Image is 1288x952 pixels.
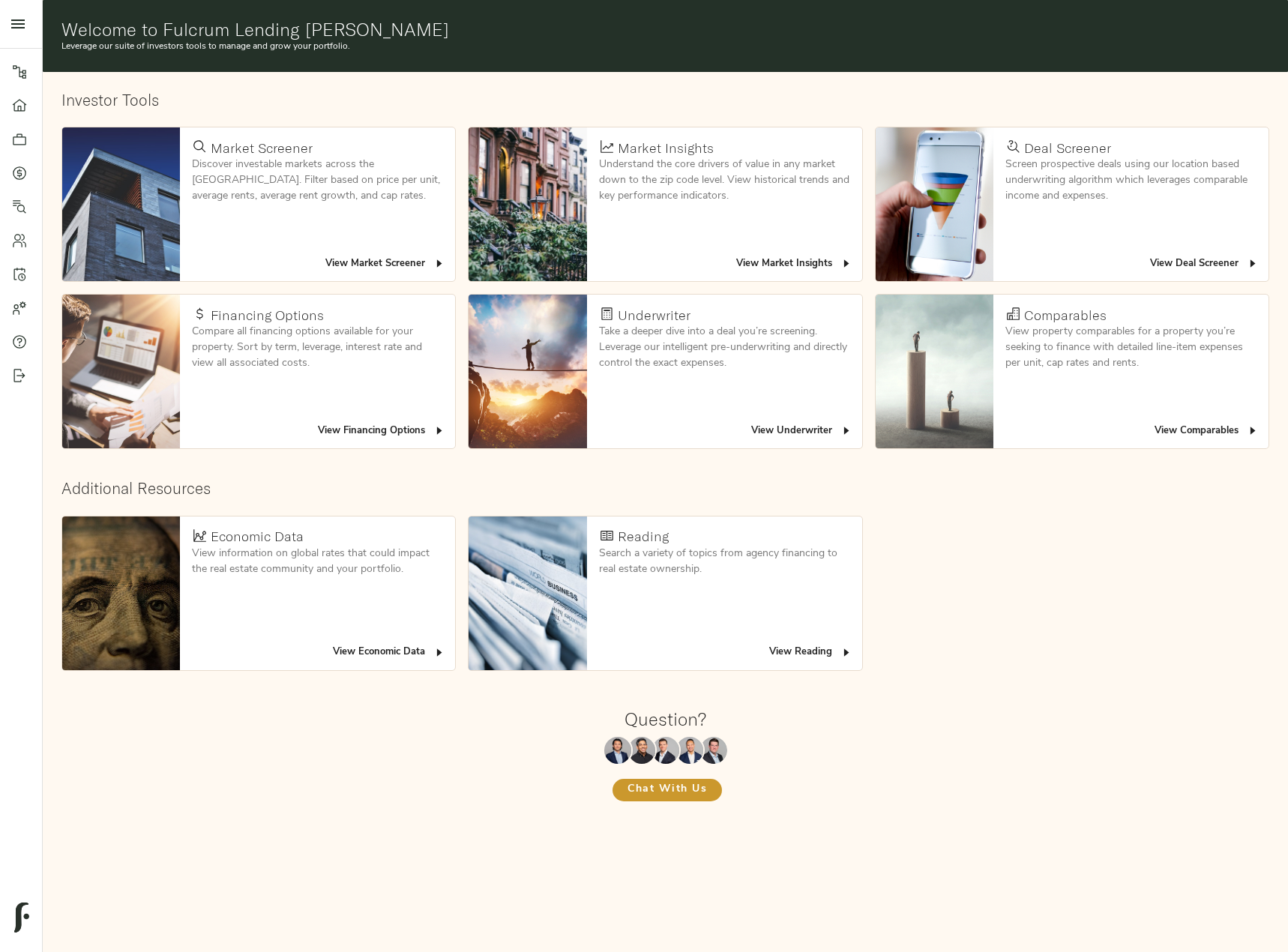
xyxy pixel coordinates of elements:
img: Deal Screener [876,127,993,281]
span: View Market Insights [736,256,852,273]
button: View Reading [765,641,856,664]
img: Maxwell Wu [604,737,631,764]
img: Comparables [876,295,993,448]
p: Screen prospective deals using our location based underwriting algorithm which leverages comparab... [1005,157,1257,204]
img: Richard Le [676,737,703,764]
button: View Deal Screener [1146,253,1263,276]
img: Market Insights [469,127,586,281]
button: View Financing Options [314,420,449,443]
button: View Market Screener [322,253,449,276]
p: Leverage our suite of investors tools to manage and grow your portfolio. [61,40,1269,53]
h4: Comparables [1024,307,1107,324]
p: Compare all financing options available for your property. Sort by term, leverage, interest rate ... [192,324,443,371]
button: View Underwriter [747,420,856,443]
h2: Investor Tools [61,91,1269,109]
img: Economic Data [62,516,180,670]
span: View Underwriter [751,423,852,440]
img: Justin Stamp [700,737,727,764]
h4: Underwriter [618,307,690,324]
span: View Financing Options [318,423,445,440]
button: Chat With Us [613,779,722,801]
span: Chat With Us [628,780,707,799]
p: Discover investable markets across the [GEOGRAPHIC_DATA]. Filter based on price per unit, average... [192,157,443,204]
h1: Question? [625,708,706,729]
img: Kenneth Mendonça [628,737,655,764]
p: Search a variety of topics from agency financing to real estate ownership. [599,546,850,577]
h4: Reading [618,528,669,545]
h4: Market Screener [211,140,313,157]
img: Financing Options [62,295,180,448]
span: View Deal Screener [1150,256,1259,273]
span: View Market Screener [325,256,445,273]
p: View property comparables for a property you’re seeking to finance with detailed line-item expens... [1005,324,1257,371]
p: View information on global rates that could impact the real estate community and your portfolio. [192,546,443,577]
span: View Comparables [1155,423,1259,440]
img: Reading [469,516,586,670]
h4: Deal Screener [1024,140,1111,157]
h1: Welcome to Fulcrum Lending [PERSON_NAME] [61,19,1269,40]
h2: Additional Resources [61,479,1269,498]
button: View Comparables [1151,420,1263,443]
h4: Economic Data [211,528,304,545]
h4: Market Insights [618,140,714,157]
p: Take a deeper dive into a deal you’re screening. Leverage our intelligent pre-underwriting and di... [599,324,850,371]
button: View Market Insights [732,253,856,276]
span: View Economic Data [333,644,445,661]
img: Zach Frizzera [652,737,679,764]
p: Understand the core drivers of value in any market down to the zip code level. View historical tr... [599,157,850,204]
img: Market Screener [62,127,180,281]
button: View Economic Data [329,641,449,664]
span: View Reading [769,644,852,661]
img: Underwriter [469,295,586,448]
h4: Financing Options [211,307,324,324]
